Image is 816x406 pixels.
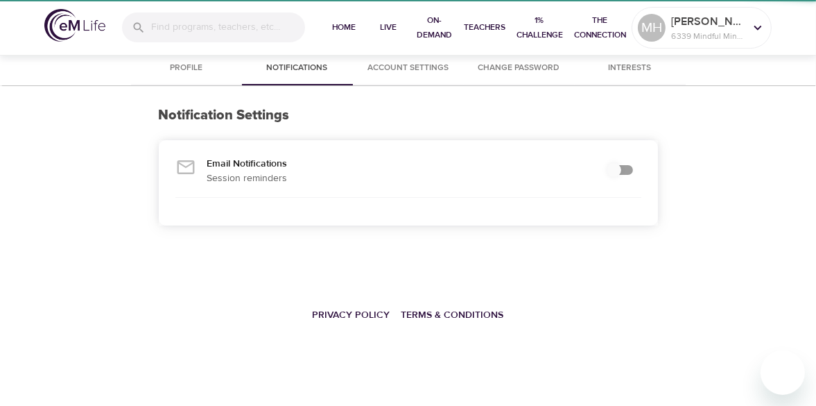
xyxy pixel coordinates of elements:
span: Teachers [464,20,505,35]
p: 6339 Mindful Minutes [671,30,745,42]
p: [PERSON_NAME] back East [671,13,745,30]
a: Privacy Policy [313,309,390,321]
div: MH [638,14,666,42]
p: Session reminders [207,171,590,186]
span: Home [327,20,361,35]
input: Find programs, teachers, etc... [151,12,305,42]
span: Interests [583,61,677,76]
img: logo [44,9,105,42]
iframe: Button to launch messaging window [761,350,805,395]
span: Profile [139,61,234,76]
span: 1% Challenge [516,13,563,42]
span: Account Settings [361,61,455,76]
span: On-Demand [416,13,453,42]
span: Change Password [472,61,566,76]
p: Email Notifications [207,157,590,171]
a: Terms & Conditions [401,309,504,321]
h3: Notification Settings [159,108,658,124]
span: The Connection [574,13,626,42]
nav: breadcrumb [30,299,787,330]
span: Notifications [250,61,345,76]
span: Live [372,20,405,35]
